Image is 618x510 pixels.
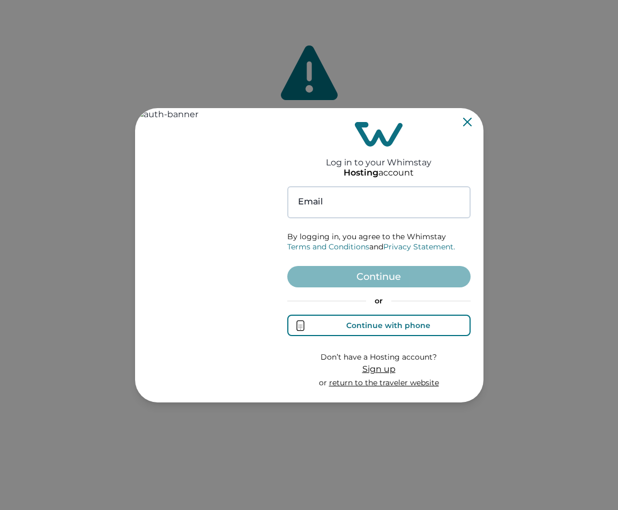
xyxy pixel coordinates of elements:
[329,378,439,387] a: return to the traveler website
[135,108,274,402] img: auth-banner
[319,378,439,389] p: or
[287,242,369,252] a: Terms and Conditions
[344,168,378,178] p: Hosting
[319,352,439,363] p: Don’t have a Hosting account?
[344,168,414,178] p: account
[287,296,471,307] p: or
[346,321,430,330] div: Continue with phone
[355,122,403,147] img: login-logo
[383,242,455,252] a: Privacy Statement.
[287,315,471,336] button: Continue with phone
[326,147,431,168] h2: Log in to your Whimstay
[463,118,472,126] button: Close
[287,266,471,287] button: Continue
[362,364,396,374] span: Sign up
[287,232,471,253] p: By logging in, you agree to the Whimstay and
